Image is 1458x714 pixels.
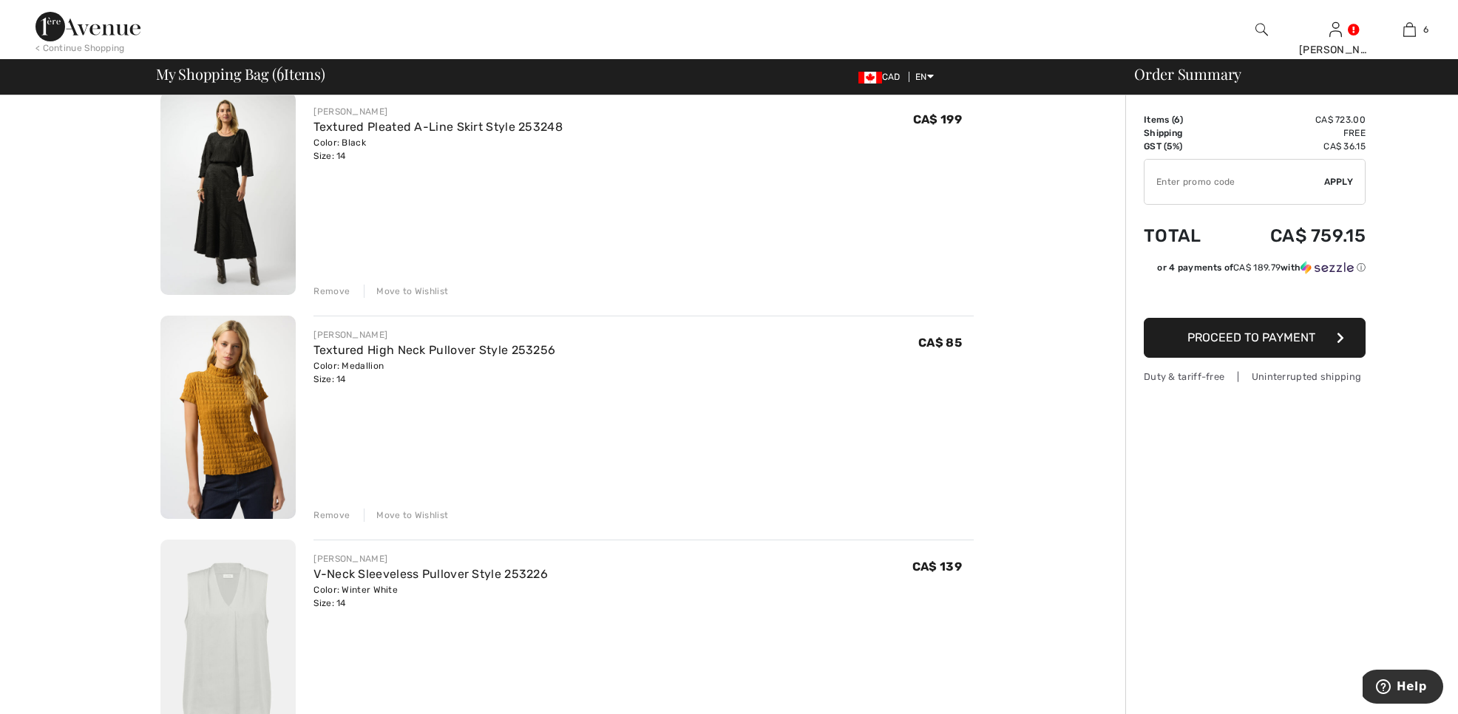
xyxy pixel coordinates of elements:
[1227,113,1366,126] td: CA$ 723.00
[1363,670,1443,707] iframe: Opens a widget where you can find more information
[1144,279,1366,313] iframe: PayPal-paypal
[160,92,296,296] img: Textured Pleated A-Line Skirt Style 253248
[1144,370,1366,384] div: Duty & tariff-free | Uninterrupted shipping
[277,63,284,82] span: 6
[1144,126,1227,140] td: Shipping
[1227,140,1366,153] td: CA$ 36.15
[1301,261,1354,274] img: Sezzle
[1145,160,1324,204] input: Promo code
[156,67,325,81] span: My Shopping Bag ( Items)
[1157,261,1366,274] div: or 4 payments of with
[1233,262,1281,273] span: CA$ 189.79
[364,509,448,522] div: Move to Wishlist
[1255,21,1268,38] img: search the website
[1423,23,1428,36] span: 6
[1174,115,1180,125] span: 6
[35,41,125,55] div: < Continue Shopping
[1144,211,1227,261] td: Total
[313,285,350,298] div: Remove
[1329,21,1342,38] img: My Info
[313,105,563,118] div: [PERSON_NAME]
[913,112,962,126] span: CA$ 199
[364,285,448,298] div: Move to Wishlist
[313,120,563,134] a: Textured Pleated A-Line Skirt Style 253248
[1324,175,1354,188] span: Apply
[35,12,140,41] img: 1ère Avenue
[1227,126,1366,140] td: Free
[1187,330,1315,344] span: Proceed to Payment
[313,509,350,522] div: Remove
[160,316,296,519] img: Textured High Neck Pullover Style 253256
[1144,261,1366,279] div: or 4 payments ofCA$ 189.79withSezzle Click to learn more about Sezzle
[858,72,906,82] span: CAD
[1373,21,1445,38] a: 6
[313,583,548,610] div: Color: Winter White Size: 14
[1144,140,1227,153] td: GST (5%)
[858,72,882,84] img: Canadian Dollar
[1116,67,1449,81] div: Order Summary
[1227,211,1366,261] td: CA$ 759.15
[918,336,962,350] span: CA$ 85
[1144,318,1366,358] button: Proceed to Payment
[1299,42,1371,58] div: [PERSON_NAME]
[1144,113,1227,126] td: Items ( )
[313,328,555,341] div: [PERSON_NAME]
[915,72,934,82] span: EN
[313,567,548,581] a: V-Neck Sleeveless Pullover Style 253226
[313,136,563,163] div: Color: Black Size: 14
[1403,21,1416,38] img: My Bag
[912,560,962,574] span: CA$ 139
[313,359,555,386] div: Color: Medallion Size: 14
[313,552,548,565] div: [PERSON_NAME]
[313,343,555,357] a: Textured High Neck Pullover Style 253256
[1329,22,1342,36] a: Sign In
